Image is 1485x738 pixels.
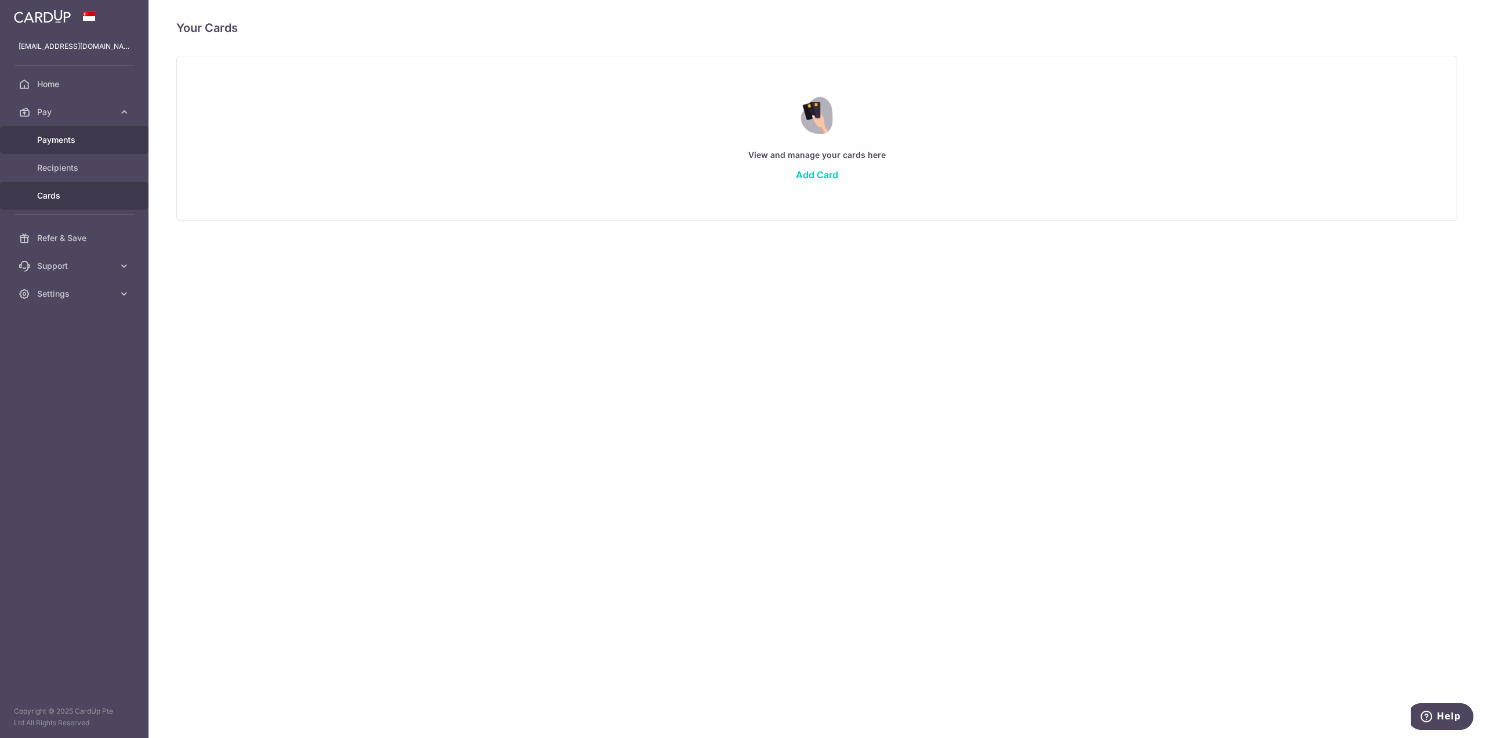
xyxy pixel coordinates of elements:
span: Support [37,260,114,272]
p: View and manage your cards here [200,148,1433,162]
span: Payments [37,134,114,146]
span: Refer & Save [37,232,114,244]
h4: Your Cards [176,19,238,37]
p: [EMAIL_ADDRESS][DOMAIN_NAME] [19,41,130,52]
span: Help [26,8,50,19]
img: Credit Card [792,97,841,134]
span: Pay [37,106,114,118]
span: Home [37,78,114,90]
span: Recipients [37,162,114,174]
span: Cards [37,190,114,201]
a: Add Card [796,169,838,181]
iframe: Opens a widget where you can find more information [1411,703,1473,732]
span: Settings [37,288,114,300]
img: CardUp [14,9,71,23]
